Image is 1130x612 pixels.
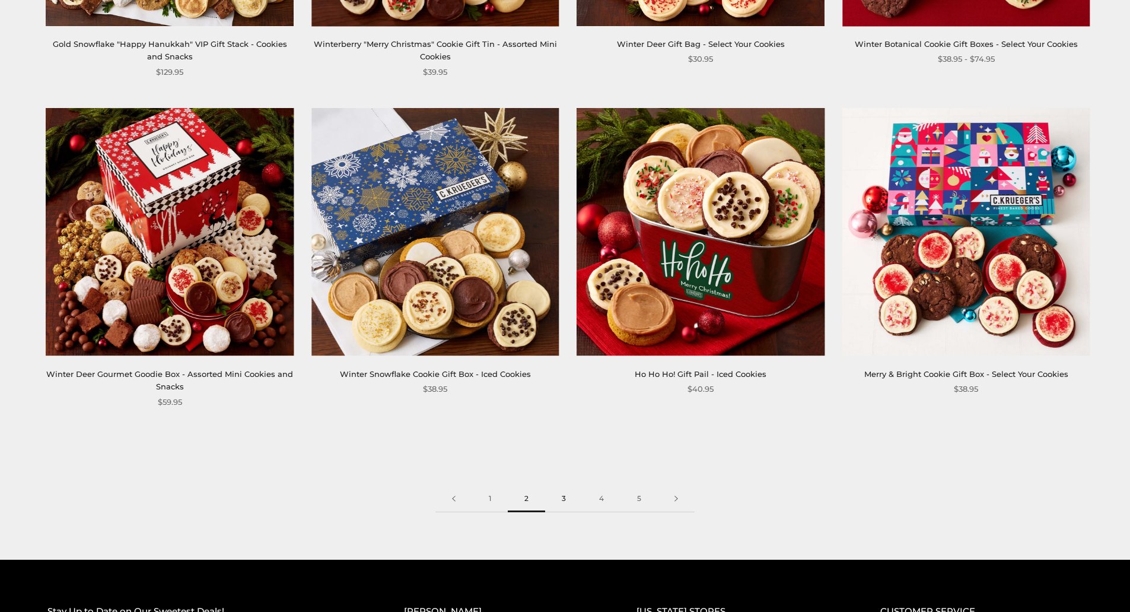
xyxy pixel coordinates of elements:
a: Next page [658,486,695,512]
a: Winter Deer Gift Bag - Select Your Cookies [617,39,785,49]
span: $38.95 [954,383,978,395]
a: Ho Ho Ho! Gift Pail - Iced Cookies [635,369,766,379]
span: $40.95 [687,383,714,395]
img: Merry & Bright Cookie Gift Box - Select Your Cookies [842,108,1090,356]
img: Winter Deer Gourmet Goodie Box - Assorted Mini Cookies and Snacks [46,108,294,356]
span: $30.95 [688,53,713,65]
a: Winter Snowflake Cookie Gift Box - Iced Cookies [340,369,531,379]
a: 1 [472,486,508,512]
a: Gold Snowflake "Happy Hanukkah" VIP Gift Stack - Cookies and Snacks [53,39,287,61]
span: 2 [508,486,545,512]
a: Winterberry "Merry Christmas" Cookie Gift Tin - Assorted Mini Cookies [314,39,557,61]
a: Previous page [435,486,472,512]
img: Ho Ho Ho! Gift Pail - Iced Cookies [577,108,825,356]
a: Merry & Bright Cookie Gift Box - Select Your Cookies [864,369,1068,379]
a: Winter Botanical Cookie Gift Boxes - Select Your Cookies [855,39,1078,49]
a: 4 [582,486,620,512]
a: Winter Deer Gourmet Goodie Box - Assorted Mini Cookies and Snacks [46,369,293,391]
a: 3 [545,486,582,512]
span: $59.95 [158,396,182,408]
span: $39.95 [423,66,447,78]
img: Winter Snowflake Cookie Gift Box - Iced Cookies [311,108,559,356]
span: $38.95 - $74.95 [938,53,995,65]
span: $38.95 [423,383,447,395]
span: $129.95 [156,66,183,78]
a: 5 [620,486,658,512]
